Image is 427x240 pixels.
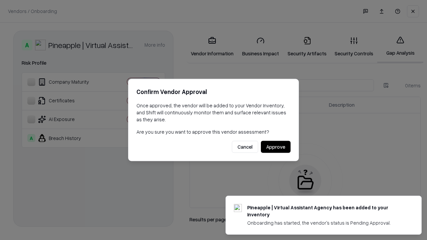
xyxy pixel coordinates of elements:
[232,141,258,153] button: Cancel
[136,128,291,135] p: Are you sure you want to approve this vendor assessment?
[136,102,291,123] p: Once approved, the vendor will be added to your Vendor Inventory, and Shift will continuously mon...
[247,204,405,218] div: Pineapple | Virtual Assistant Agency has been added to your inventory
[247,219,405,226] div: Onboarding has started, the vendor's status is Pending Approval.
[234,204,242,212] img: trypineapple.com
[136,87,291,97] h2: Confirm Vendor Approval
[261,141,291,153] button: Approve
